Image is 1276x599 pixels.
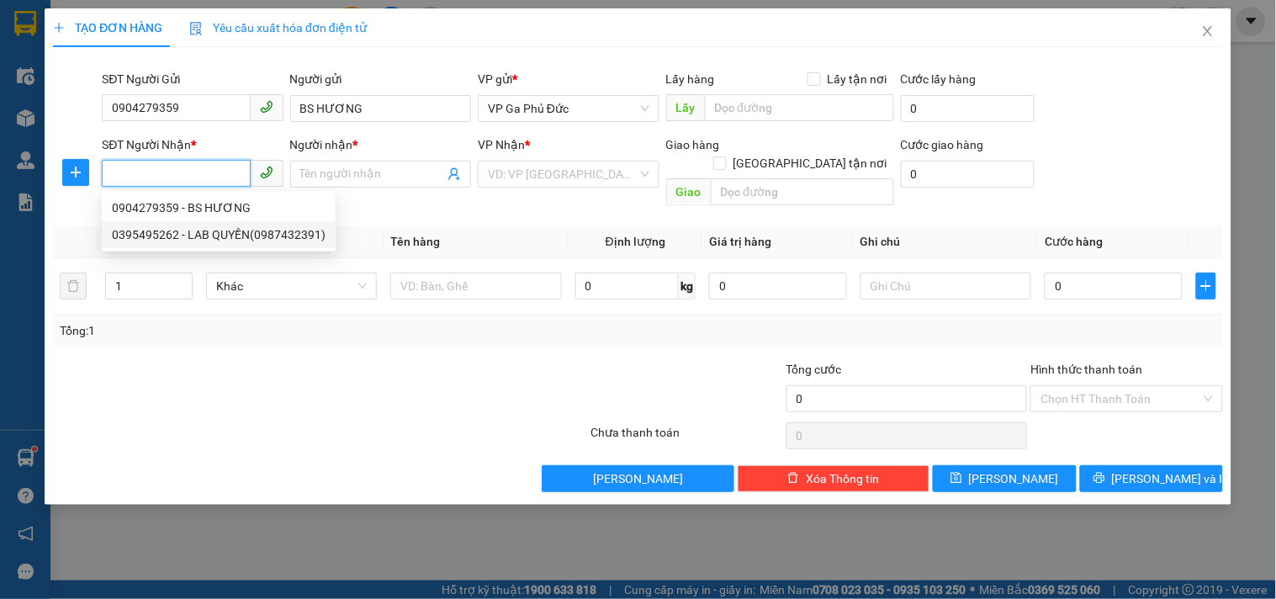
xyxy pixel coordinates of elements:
[1184,8,1231,56] button: Close
[593,469,683,488] span: [PERSON_NAME]
[666,72,715,86] span: Lấy hàng
[666,94,705,121] span: Lấy
[390,235,440,248] span: Tên hàng
[666,138,720,151] span: Giao hàng
[102,70,283,88] div: SĐT Người Gửi
[969,469,1059,488] span: [PERSON_NAME]
[1030,363,1142,376] label: Hình thức thanh toán
[901,72,977,86] label: Cước lấy hàng
[204,19,657,66] b: Công ty TNHH Trọng Hiếu Phú Thọ - Nam Cường Limousine
[901,95,1035,122] input: Cước lấy hàng
[786,363,842,376] span: Tổng cước
[1045,235,1103,248] span: Cước hàng
[709,273,847,299] input: 0
[478,70,659,88] div: VP gửi
[260,100,273,114] span: phone
[189,21,367,34] span: Yêu cầu xuất hóa đơn điện tử
[157,92,703,113] li: Hotline: 1900400028
[63,166,88,179] span: plus
[1080,465,1223,492] button: printer[PERSON_NAME] và In
[102,135,283,154] div: SĐT Người Nhận
[60,321,494,340] div: Tổng: 1
[806,469,879,488] span: Xóa Thông tin
[60,273,87,299] button: delete
[711,178,894,205] input: Dọc đường
[102,194,336,221] div: 0904279359 - BS HƯƠNG
[390,273,561,299] input: VD: Bàn, Ghế
[709,235,771,248] span: Giá trị hàng
[189,22,203,35] img: icon
[705,94,894,121] input: Dọc đường
[727,154,894,172] span: [GEOGRAPHIC_DATA] tận nơi
[854,225,1038,258] th: Ghi chú
[821,70,894,88] span: Lấy tận nơi
[112,199,326,217] div: 0904279359 - BS HƯƠNG
[260,166,273,179] span: phone
[478,138,525,151] span: VP Nhận
[290,135,471,154] div: Người nhận
[679,273,696,299] span: kg
[860,273,1031,299] input: Ghi Chú
[488,96,649,121] span: VP Ga Phủ Đức
[112,225,326,244] div: 0395495262 - LAB QUYỀN(0987432391)
[62,159,89,186] button: plus
[53,22,65,34] span: plus
[290,70,471,88] div: Người gửi
[606,235,665,248] span: Định lượng
[589,423,784,453] div: Chưa thanh toán
[950,472,962,485] span: save
[53,21,162,34] span: TẠO ĐƠN HÀNG
[787,472,799,485] span: delete
[901,138,984,151] label: Cước giao hàng
[1112,469,1230,488] span: [PERSON_NAME] và In
[447,167,461,181] span: user-add
[216,273,367,299] span: Khác
[738,465,929,492] button: deleteXóa Thông tin
[1201,24,1215,38] span: close
[102,221,336,248] div: 0395495262 - LAB QUYỀN(0987432391)
[1093,472,1105,485] span: printer
[901,161,1035,188] input: Cước giao hàng
[542,465,733,492] button: [PERSON_NAME]
[157,71,703,92] li: Số nhà [STREET_ADDRESS][PERSON_NAME]
[666,178,711,205] span: Giao
[1196,273,1216,299] button: plus
[933,465,1076,492] button: save[PERSON_NAME]
[1197,279,1215,293] span: plus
